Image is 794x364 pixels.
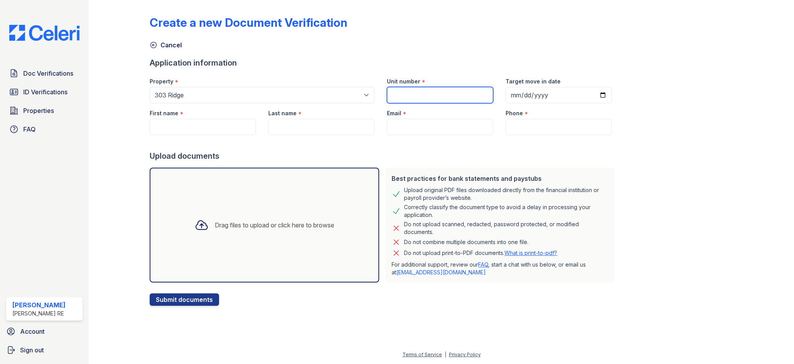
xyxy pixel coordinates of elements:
a: What is print-to-pdf? [504,250,557,256]
a: Privacy Policy [449,352,481,357]
span: Account [20,327,45,336]
div: Correctly classify the document type to avoid a delay in processing your application. [404,203,609,219]
span: Properties [23,106,54,115]
a: [EMAIL_ADDRESS][DOMAIN_NAME] [396,269,486,276]
div: | [445,352,446,357]
span: Doc Verifications [23,69,73,78]
div: Drag files to upload or click here to browse [215,220,334,230]
a: ID Verifications [6,84,83,100]
p: Do not upload print-to-PDF documents. [404,249,557,257]
div: Do not combine multiple documents into one file. [404,237,528,247]
img: CE_Logo_Blue-a8612792a0a2168367f1c8372b55b34899dd931a85d93a1a3d3e32e68fde9ad4.png [3,25,86,41]
label: Last name [268,109,297,117]
div: Application information [150,57,618,68]
label: First name [150,109,178,117]
p: For additional support, review our , start a chat with us below, or email us at [392,261,609,276]
div: [PERSON_NAME] [12,300,66,310]
span: Sign out [20,345,44,355]
a: Sign out [3,342,86,358]
a: Terms of Service [402,352,442,357]
span: FAQ [23,125,36,134]
label: Target move in date [506,78,561,85]
label: Unit number [387,78,420,85]
div: Upload original PDF files downloaded directly from the financial institution or payroll provider’... [404,186,609,202]
a: Cancel [150,40,182,50]
label: Email [387,109,401,117]
a: Properties [6,103,83,118]
a: Account [3,324,86,339]
a: Doc Verifications [6,66,83,81]
div: Do not upload scanned, redacted, password protected, or modified documents. [404,220,609,236]
div: Upload documents [150,151,618,161]
label: Property [150,78,173,85]
div: [PERSON_NAME] RE [12,310,66,317]
button: Submit documents [150,293,219,306]
a: FAQ [478,261,488,268]
div: Best practices for bank statements and paystubs [392,174,609,183]
span: ID Verifications [23,87,67,97]
label: Phone [506,109,523,117]
div: Create a new Document Verification [150,16,347,29]
a: FAQ [6,121,83,137]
